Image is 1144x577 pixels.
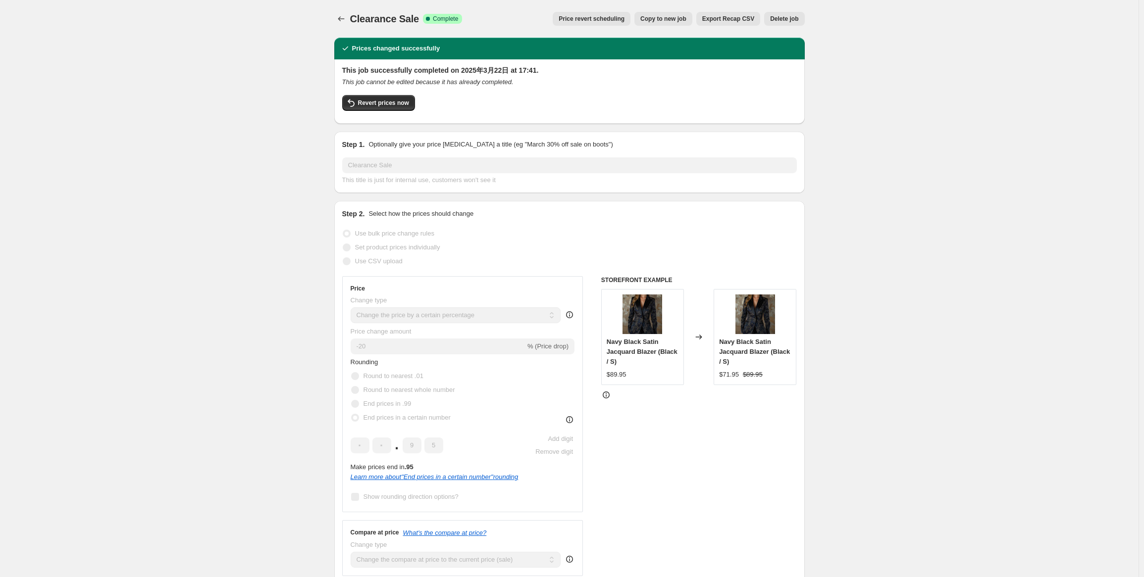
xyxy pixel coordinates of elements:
[342,209,365,219] h2: Step 2.
[372,437,391,453] input: ﹡
[351,473,519,481] a: Learn more about"End prices in a certain number"rounding
[342,157,797,173] input: 30% off holiday sale
[351,463,414,471] span: Make prices end in
[607,371,626,378] span: $89.95
[403,437,421,453] input: ﹡
[351,529,399,536] h3: Compare at price
[342,176,496,184] span: This title is just for internal use, customers won't see it
[342,140,365,149] h2: Step 1.
[351,285,365,292] h3: Price
[405,463,414,471] b: .95
[527,342,569,350] span: % (Price drop)
[342,65,797,75] h2: This job successfully completed on 2025年3月22日 at 17:41.
[553,12,630,26] button: Price revert scheduling
[743,371,763,378] span: $89.95
[342,78,514,86] i: This job cannot be edited because it has already completed.
[351,296,387,304] span: Change type
[358,99,409,107] span: Revert prices now
[559,15,624,23] span: Price revert scheduling
[623,294,662,334] img: jpg_d64e279a-50c9-45ce-abba-b617354c051b_80x.jpg
[334,12,348,26] button: Price change jobs
[607,338,677,365] span: Navy Black Satin Jacquard Blazer (Black / S)
[351,541,387,548] span: Change type
[770,15,798,23] span: Delete job
[351,328,412,335] span: Price change amount
[355,257,403,265] span: Use CSV upload
[424,437,443,453] input: ﹡
[702,15,754,23] span: Export Recap CSV
[719,338,790,365] span: Navy Black Satin Jacquard Blazer (Black / S)
[351,473,519,481] i: Learn more about " End prices in a certain number " rounding
[364,400,412,407] span: End prices in .99
[403,529,487,536] button: What's the compare at price?
[696,12,760,26] button: Export Recap CSV
[342,95,415,111] button: Revert prices now
[640,15,686,23] span: Copy to new job
[764,12,804,26] button: Delete job
[565,554,574,564] div: help
[351,358,378,366] span: Rounding
[368,209,473,219] p: Select how the prices should change
[350,13,419,24] span: Clearance Sale
[352,44,440,53] h2: Prices changed successfully
[565,310,574,320] div: help
[351,338,525,354] input: -15
[601,276,797,284] h6: STOREFRONT EXAMPLE
[735,294,775,334] img: jpg_d64e279a-50c9-45ce-abba-b617354c051b_80x.jpg
[368,140,613,149] p: Optionally give your price [MEDICAL_DATA] a title (eg "March 30% off sale on boots")
[355,230,434,237] span: Use bulk price change rules
[634,12,692,26] button: Copy to new job
[364,386,455,393] span: Round to nearest whole number
[364,372,423,380] span: Round to nearest .01
[394,437,400,453] span: .
[433,15,458,23] span: Complete
[719,371,739,378] span: $71.95
[364,414,451,421] span: End prices in a certain number
[364,493,459,500] span: Show rounding direction options?
[351,437,369,453] input: ﹡
[355,243,440,251] span: Set product prices individually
